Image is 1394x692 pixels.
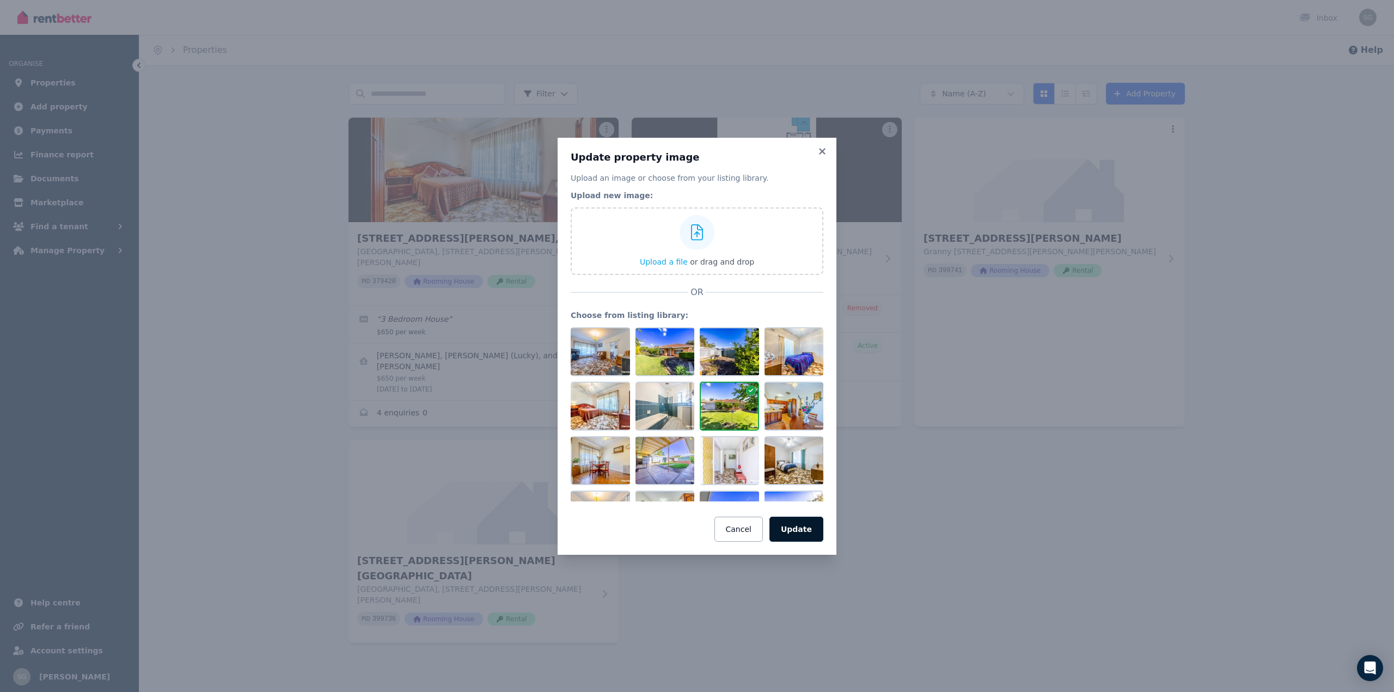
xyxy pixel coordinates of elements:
[714,517,763,542] button: Cancel
[690,258,754,266] span: or drag and drop
[571,173,823,183] p: Upload an image or choose from your listing library.
[640,256,754,267] button: Upload a file or drag and drop
[571,190,823,201] legend: Upload new image:
[769,517,823,542] button: Update
[571,310,823,321] legend: Choose from listing library:
[688,286,706,299] span: OR
[640,258,688,266] span: Upload a file
[1357,655,1383,681] div: Open Intercom Messenger
[571,151,823,164] h3: Update property image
